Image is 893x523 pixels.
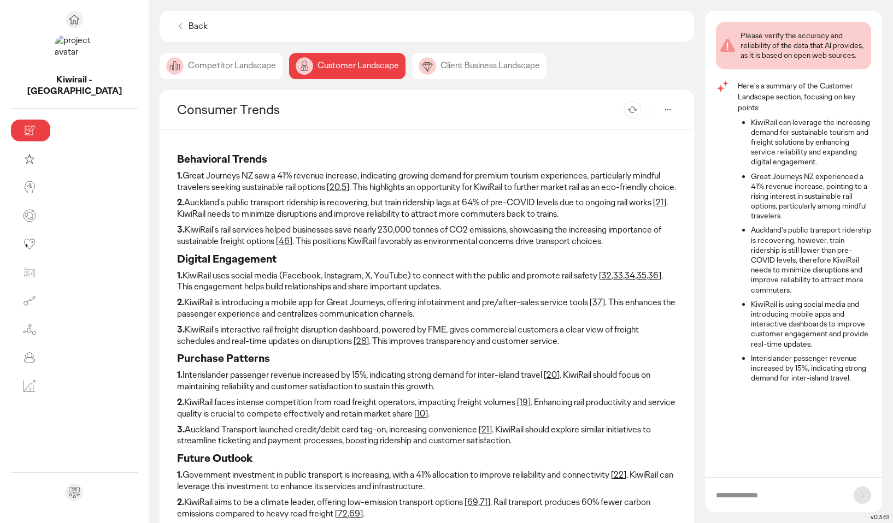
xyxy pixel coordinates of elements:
strong: 3. [177,424,185,435]
a: 71 [480,496,487,508]
img: project avatar [55,35,94,74]
strong: 1. [177,270,183,281]
h3: Future Outlook [177,451,677,465]
a: 10 [417,408,425,419]
a: 32 [602,270,612,281]
p: Interislander passenger revenue increased by 15%, indicating strong demand for inter-island trave... [177,370,677,393]
button: Refresh [624,101,641,118]
p: Auckland's public transport ridership is recovering, but train ridership lags at 64% of pre-COVID... [177,197,677,220]
p: KiwiRail is introducing a mobile app for Great Journeys, offering infotainment and pre/after-sale... [177,297,677,320]
a: 20 [547,369,557,381]
strong: 1. [177,170,183,181]
div: Send feedback [66,484,83,501]
li: Auckland's public transport ridership is recovering, however, train ridership is still lower than... [751,225,871,294]
li: KiwiRail is using social media and introducing mobile apps and interactive dashboards to improve ... [751,299,871,349]
li: KiwiRail can leverage the increasing demand for sustainable tourism and freight solutions by enha... [751,117,871,167]
img: image [166,57,184,75]
a: 37 [592,296,602,308]
strong: 3. [177,324,185,335]
p: Back [189,21,208,32]
a: 36 [648,270,659,281]
div: Competitor Landscape [160,53,283,79]
p: KiwiRail's interactive rail freight disruption dashboard, powered by FME, gives commercial custom... [177,324,677,347]
strong: 1. [177,469,183,480]
a: 5 [342,181,346,193]
p: KiwiRail uses social media (Facebook, Instagram, X, YouTube) to connect with the public and promo... [177,270,677,293]
a: 72 [338,508,348,519]
a: 28 [356,335,366,347]
a: 46 [279,235,290,247]
div: Customer Landscape [289,53,406,79]
p: KiwiRail aims to be a climate leader, offering low-emission transport options [ , ]. Rail transpo... [177,497,677,520]
h3: Behavioral Trends [177,152,677,166]
a: 33 [613,270,623,281]
strong: 2. [177,396,184,408]
strong: 2. [177,496,184,508]
p: KiwiRail's rail services helped businesses save nearly 230,000 tonnes of CO2 emissions, showcasin... [177,224,677,247]
p: Great Journeys NZ saw a 41% revenue increase, indicating growing demand for premium tourism exper... [177,170,677,193]
li: Interislander passenger revenue increased by 15%, indicating strong demand for inter-island travel. [751,353,871,383]
strong: 1. [177,369,183,381]
img: image [419,57,436,75]
a: 69 [349,508,360,519]
li: Great Journeys NZ experienced a 41% revenue increase, pointing to a rising interest in sustainabl... [751,171,871,221]
a: 21 [656,197,663,208]
a: 69 [467,496,478,508]
h3: Digital Engagement [177,252,677,266]
a: 34 [625,270,635,281]
p: Kiwirail - New Zealand [11,74,138,97]
div: Client Business Landscape [412,53,547,79]
a: 20 [330,181,340,193]
h2: Consumer Trends [177,101,280,118]
strong: 2. [177,296,184,308]
strong: 3. [177,224,185,235]
a: 22 [614,469,624,480]
p: Government investment in public transport is increasing, with a 41% allocation to improve reliabi... [177,469,677,492]
img: image [296,57,313,75]
p: Here's a summary of the Customer Landscape section, focusing on key points: [738,80,871,113]
strong: 2. [177,197,184,208]
p: Auckland Transport launched credit/debit card tag-on, increasing convenience [ ]. KiwiRail should... [177,424,677,447]
h3: Purchase Patterns [177,351,677,365]
a: 19 [520,396,528,408]
a: 35 [637,270,647,281]
p: KiwiRail faces intense competition from road freight operators, impacting freight volumes [ ]. En... [177,397,677,420]
div: Please verify the accuracy and reliability of the data that AI provides, as it is based on open w... [741,31,867,61]
a: 21 [481,424,489,435]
